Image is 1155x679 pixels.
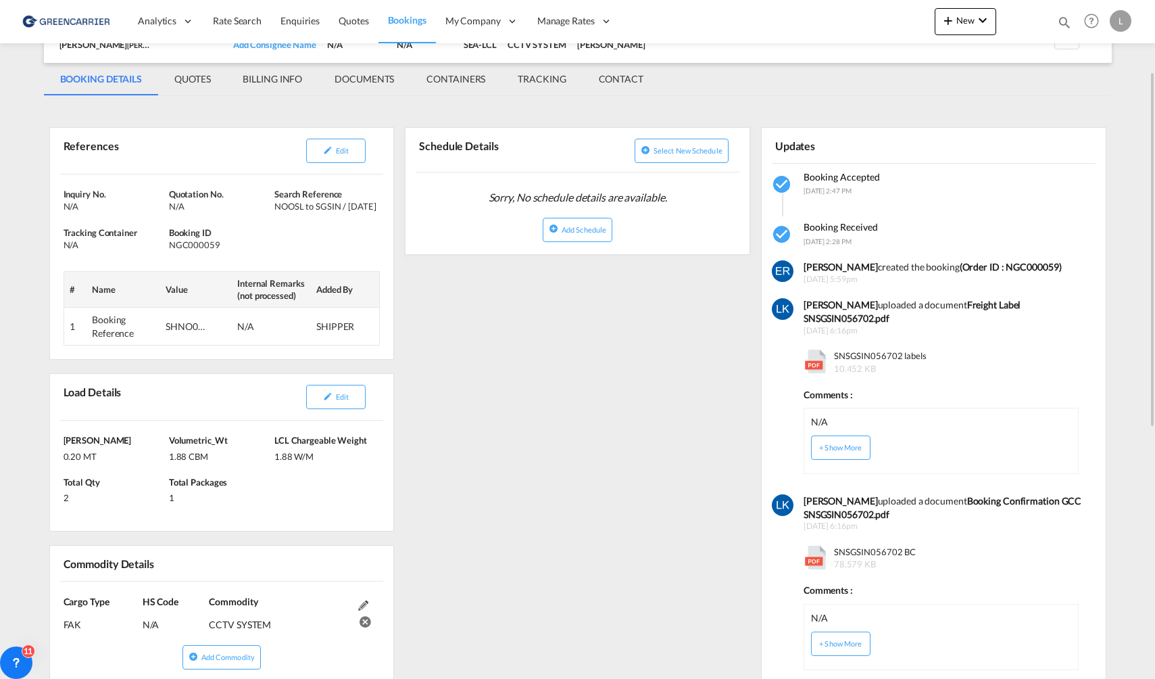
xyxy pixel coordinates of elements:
[583,63,660,95] md-tab-item: CONTACT
[64,200,166,212] div: N/A
[772,494,793,516] img: 0ocgo4AAAAGSURBVAMAOl6AW4jsYCYAAAAASUVORK5CYII=
[64,227,137,238] span: Tracking Container
[127,39,245,50] span: [PERSON_NAME] Linjeagenturer AS
[358,613,368,624] md-icon: icon-cancel
[64,447,166,463] div: 0.20 MT
[1080,9,1103,32] span: Help
[834,363,876,374] span: 10.452 KB
[772,133,931,157] div: Updates
[975,12,991,28] md-icon: icon-chevron-down
[64,608,143,632] div: FAK
[169,447,271,463] div: 1.88 CBM
[158,63,226,95] md-tab-item: QUOTES
[543,218,612,242] button: icon-plus-circleAdd Schedule
[562,225,606,234] span: Add Schedule
[138,14,176,28] span: Analytics
[1110,10,1131,32] div: L
[772,174,793,195] md-icon: icon-checkbox-marked-circle
[483,185,672,210] span: Sorry, No schedule details are available.
[537,14,595,28] span: Manage Rates
[804,261,878,273] b: [PERSON_NAME]
[1057,15,1072,35] div: icon-magnify
[169,435,228,446] span: Volumetric_Wt
[336,392,349,401] span: Edit
[189,652,198,661] md-icon: icon-plus-circle
[60,379,127,415] div: Load Details
[464,39,497,51] div: SEA-LCL
[804,299,1021,324] b: Freight Label SNSGSIN056702.pdf
[169,227,212,238] span: Booking ID
[311,308,380,346] td: SHIPPER
[64,477,100,488] span: Total Qty
[323,392,333,401] md-icon: icon-pencil
[508,39,566,51] div: CCTV SYSTEM
[169,200,271,212] div: N/A
[226,63,318,95] md-tab-item: BILLING INFO
[237,320,278,333] div: N/A
[336,146,349,155] span: Edit
[169,239,271,251] div: NGC000059
[143,608,206,632] div: N/A
[397,39,453,51] div: N/A
[64,271,87,307] th: #
[274,200,376,212] div: NOOSL to SGSIN / 29 Aug 2025
[804,260,1085,274] div: created the booking
[804,577,1079,597] div: Comments :
[358,601,368,611] md-icon: Edit
[654,146,722,155] span: Select new schedule
[410,63,501,95] md-tab-item: CONTAINERS
[940,12,956,28] md-icon: icon-plus 400-fg
[87,271,160,307] th: Name
[804,521,1085,532] span: [DATE] 6:16pm
[44,63,660,95] md-pagination-wrapper: Use the left and right arrow keys to navigate between tabs
[311,271,380,307] th: Added By
[213,15,262,26] span: Rate Search
[804,299,878,310] b: [PERSON_NAME]
[166,320,206,333] div: SHNO00075785
[60,551,219,575] div: Commodity Details
[388,14,426,26] span: Bookings
[306,385,366,409] button: icon-pencilEdit
[64,488,166,504] div: 2
[280,15,320,26] span: Enquiries
[804,495,1081,520] b: Booking Confirmation GCC SNSGSIN056702.pdf
[44,63,159,95] md-tab-item: BOOKING DETAILS
[811,415,828,429] div: N/A
[87,308,160,346] td: Booking Reference
[811,436,870,460] button: + Show More
[60,133,219,168] div: References
[64,308,87,346] td: 1
[274,189,342,200] span: Search Reference
[811,632,870,656] button: + Show More
[169,189,224,200] span: Quotation No.
[804,274,1085,285] span: [DATE] 5:59pm
[20,6,112,37] img: e39c37208afe11efa9cb1d7a6ea7d6f5.png
[772,298,793,320] img: 0ocgo4AAAAGSURBVAMAOl6AW4jsYCYAAAAASUVORK5CYII=
[445,14,501,28] span: My Company
[804,298,1085,325] div: uploaded a document
[182,645,261,670] button: icon-plus-circleAdd Commodity
[804,237,852,245] span: [DATE] 2:28 PM
[804,381,1079,402] div: Comments :
[64,189,106,200] span: Inquiry No.
[641,145,650,155] md-icon: icon-plus-circle
[327,39,386,51] div: N/A
[318,63,410,95] md-tab-item: DOCUMENTS
[306,139,366,163] button: icon-pencilEdit
[143,596,178,607] span: HS Code
[935,8,996,35] button: icon-plus 400-fgNewicon-chevron-down
[804,171,880,183] span: Booking Accepted
[804,495,878,507] b: [PERSON_NAME]
[804,494,1085,521] div: uploaded a document
[274,447,376,463] div: 1.88 W/M
[804,187,852,195] span: [DATE] 2:47 PM
[209,596,257,607] span: Commodity
[64,596,109,607] span: Cargo Type
[635,139,729,163] button: icon-plus-circleSelect new schedule
[233,39,316,51] div: Add Consignee Name
[1080,9,1110,34] div: Help
[169,488,271,504] div: 1
[940,15,991,26] span: New
[232,271,311,307] th: Internal Remarks (not processed)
